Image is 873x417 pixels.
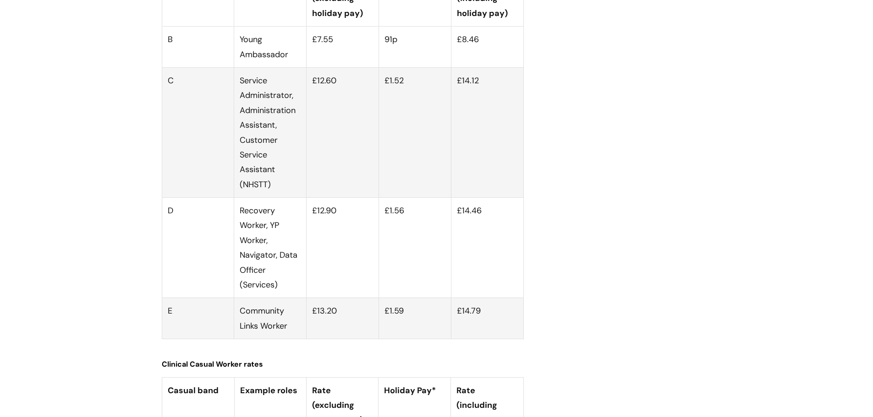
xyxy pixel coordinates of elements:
[162,67,234,197] td: C
[307,27,379,68] td: £7.55
[451,198,523,298] td: £14.46
[307,198,379,298] td: £12.90
[162,27,234,68] td: B
[379,67,451,197] td: £1.52
[234,67,307,197] td: Service Administrator, Administration Assistant, Customer Service Assistant (NHSTT)
[162,198,234,298] td: D
[234,198,307,298] td: Recovery Worker, YP Worker, Navigator, Data Officer (Services)
[162,359,263,369] span: Clinical Casual Worker rates
[451,27,523,68] td: £8.46
[234,27,307,68] td: Young Ambassador
[379,27,451,68] td: 91p
[451,67,523,197] td: £14.12
[307,67,379,197] td: £12.60
[379,298,451,339] td: £1.59
[234,298,307,339] td: Community Links Worker
[307,298,379,339] td: £13.20
[451,298,523,339] td: £14.79
[162,298,234,339] td: E
[379,198,451,298] td: £1.56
